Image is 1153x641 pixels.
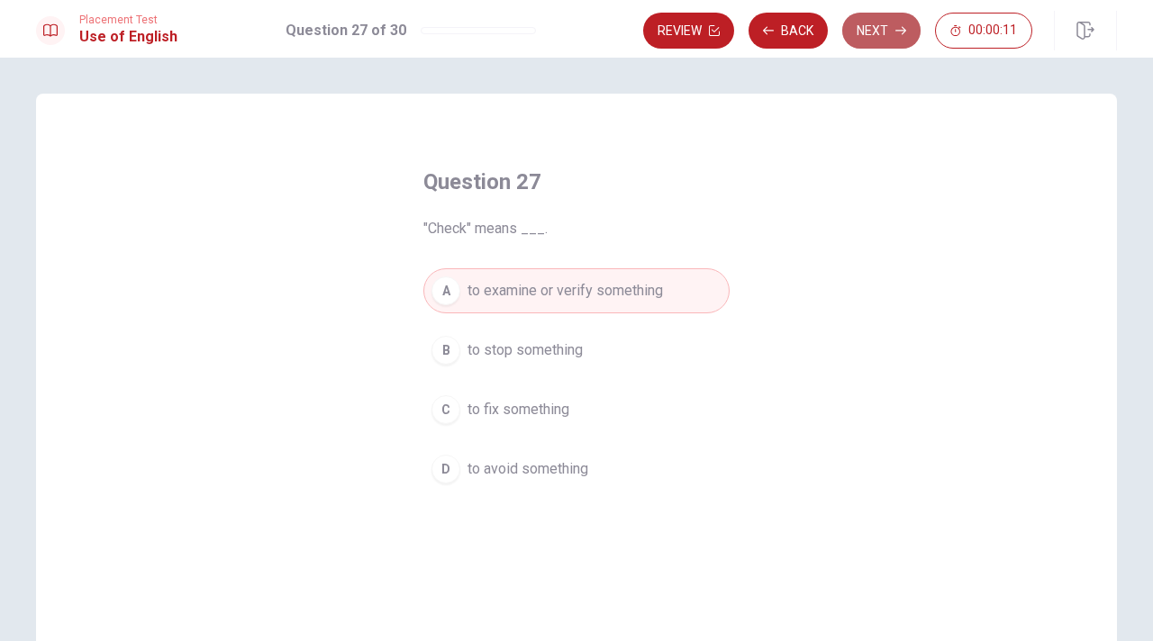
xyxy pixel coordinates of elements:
[468,280,663,302] span: to examine or verify something
[423,447,730,492] button: Dto avoid something
[431,395,460,424] div: C
[423,167,730,196] h4: Question 27
[79,26,177,48] h1: Use of English
[79,14,177,26] span: Placement Test
[431,455,460,483] div: D
[423,218,730,239] span: "Check" means ___.
[286,20,406,41] h1: Question 27 of 30
[431,336,460,365] div: B
[423,387,730,432] button: Cto fix something
[431,276,460,305] div: A
[468,339,583,361] span: to stop something
[423,328,730,373] button: Bto stop something
[968,23,1017,38] span: 00:00:11
[749,13,828,49] button: Back
[935,13,1032,49] button: 00:00:11
[643,13,734,49] button: Review
[468,399,569,420] span: to fix something
[468,458,588,480] span: to avoid something
[423,268,730,313] button: Ato examine or verify something
[842,13,921,49] button: Next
